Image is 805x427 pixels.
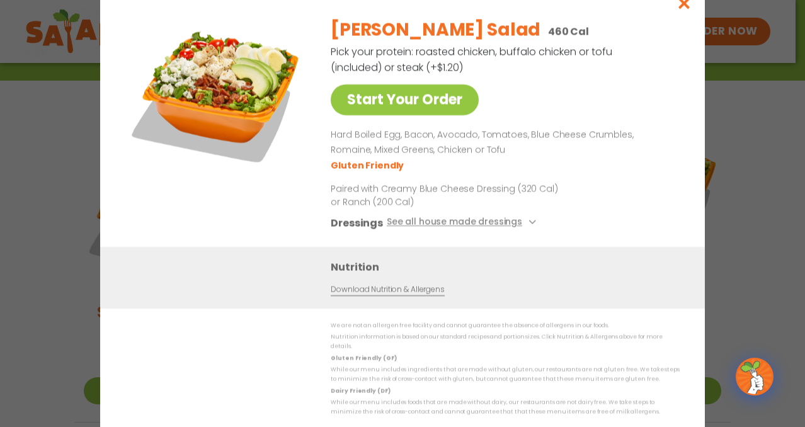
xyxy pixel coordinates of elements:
p: Nutrition information is based on our standard recipes and portion sizes. Click Nutrition & Aller... [331,333,680,352]
img: Featured product photo for Cobb Salad [128,8,305,184]
li: Gluten Friendly [331,159,406,173]
button: See all house made dressings [387,215,540,231]
p: Hard Boiled Egg, Bacon, Avocado, Tomatoes, Blue Cheese Crumbles, Romaine, Mixed Greens, Chicken o... [331,128,675,158]
p: Paired with Creamy Blue Cheese Dressing (320 Cal) or Ranch (200 Cal) [331,183,564,209]
p: Pick your protein: roasted chicken, buffalo chicken or tofu (included) or steak (+$1.20) [331,44,614,76]
a: Start Your Order [331,84,479,115]
h3: Nutrition [331,259,686,275]
strong: Gluten Friendly (GF) [331,355,396,362]
p: While our menu includes foods that are made without dairy, our restaurants are not dairy free. We... [331,398,680,418]
p: 460 Cal [548,24,589,40]
h3: Dressings [331,215,383,231]
p: We are not an allergen free facility and cannot guarantee the absence of allergens in our foods. [331,321,680,331]
h2: [PERSON_NAME] Salad [331,17,540,43]
p: While our menu includes ingredients that are made without gluten, our restaurants are not gluten ... [331,365,680,385]
strong: Dairy Friendly (DF) [331,387,390,395]
a: Download Nutrition & Allergens [331,284,444,296]
img: wpChatIcon [737,359,772,394]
